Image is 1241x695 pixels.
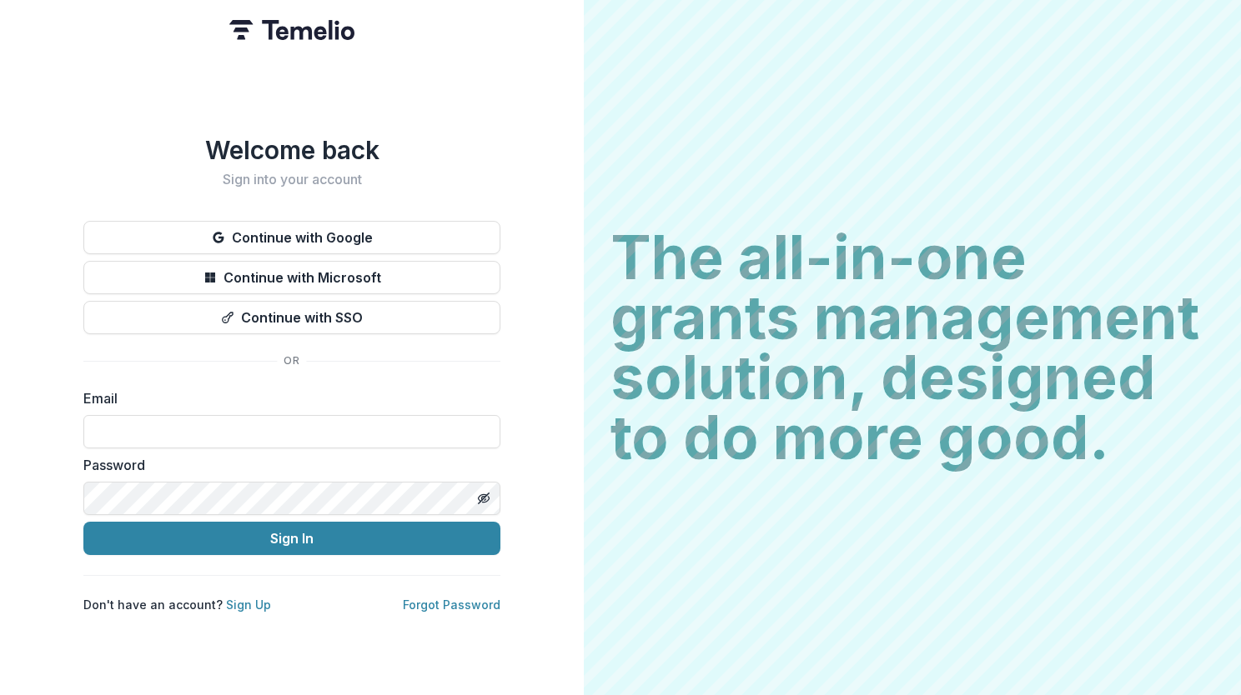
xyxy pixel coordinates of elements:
h1: Welcome back [83,135,500,165]
label: Email [83,388,490,408]
button: Continue with SSO [83,301,500,334]
h2: Sign into your account [83,172,500,187]
label: Password [83,455,490,475]
img: Temelio [229,20,354,40]
a: Sign Up [226,597,271,612]
button: Toggle password visibility [470,485,497,512]
a: Forgot Password [403,597,500,612]
p: Don't have an account? [83,596,271,613]
button: Continue with Microsoft [83,261,500,294]
button: Sign In [83,522,500,555]
button: Continue with Google [83,221,500,254]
